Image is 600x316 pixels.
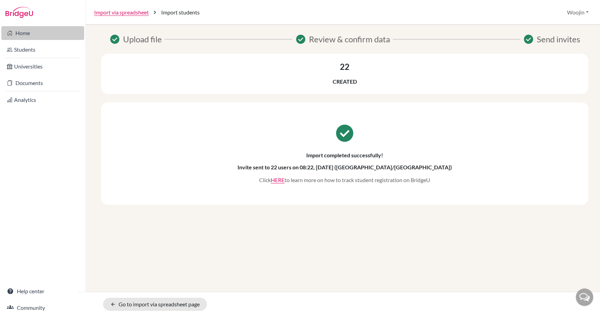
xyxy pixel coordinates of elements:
p: Click to learn more on how to track student registration on BridgeU [259,176,430,184]
span: Success [523,34,534,45]
h6: Invite sent to 22 users on 08:22, [DATE] ([GEOGRAPHIC_DATA]/[GEOGRAPHIC_DATA]) [237,164,452,170]
button: Woojin [564,6,592,19]
span: Success [109,34,120,45]
a: Universities [1,60,84,73]
span: Help [16,5,30,11]
a: Analytics [1,93,84,107]
p: Created [333,77,357,86]
img: Bridge-U [5,7,33,18]
a: Help center [1,284,84,298]
span: Upload file [123,33,162,45]
a: Go to import via spreadsheet page [103,298,207,311]
span: check_circle [334,123,355,144]
a: Community [1,301,84,315]
h6: Import completed successfully! [306,152,383,158]
a: Click to open the "Tracking student registration" article in a new tab [271,177,285,183]
h3: 22 [340,62,349,72]
a: Home [1,26,84,40]
span: Success [295,34,306,45]
i: chevron_right [152,9,158,16]
i: arrow_back [110,302,116,307]
a: Import via spreadsheet [94,8,149,17]
a: Documents [1,76,84,90]
a: Students [1,43,84,56]
span: Import students [161,8,200,17]
span: Review & confirm data [309,33,390,45]
span: Send invites [537,33,580,45]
